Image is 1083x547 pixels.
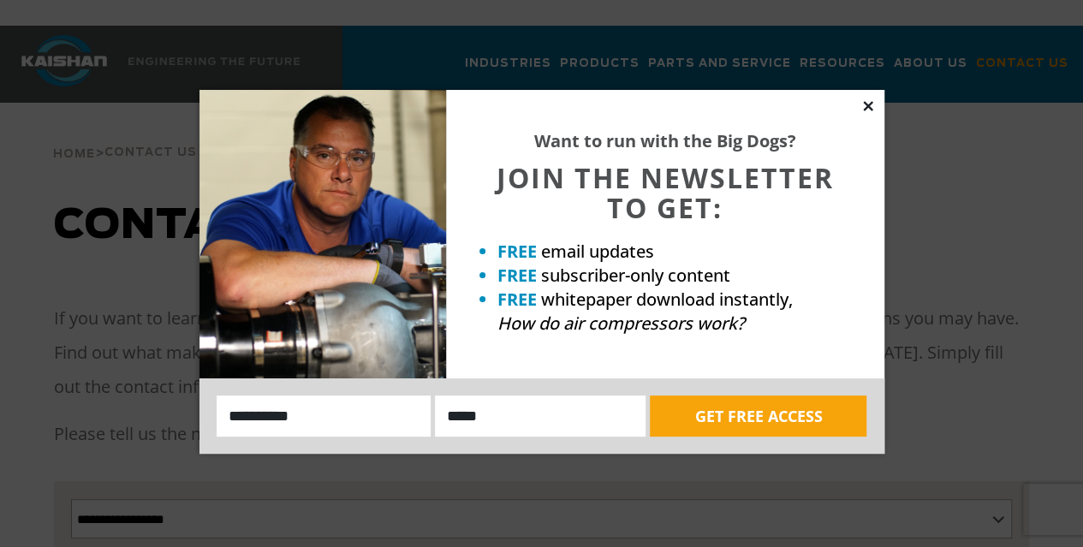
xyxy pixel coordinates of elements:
[497,159,834,226] span: JOIN THE NEWSLETTER TO GET:
[497,312,745,335] em: How do air compressors work?
[860,98,876,114] button: Close
[435,395,646,437] input: Email
[497,288,537,311] strong: FREE
[541,288,793,311] span: whitepaper download instantly,
[497,240,537,263] strong: FREE
[541,240,654,263] span: email updates
[497,264,537,287] strong: FREE
[541,264,730,287] span: subscriber-only content
[650,395,866,437] button: GET FREE ACCESS
[217,395,431,437] input: Name:
[534,129,796,152] strong: Want to run with the Big Dogs?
